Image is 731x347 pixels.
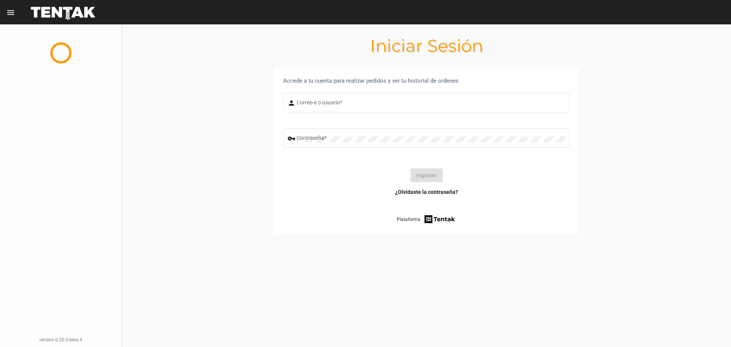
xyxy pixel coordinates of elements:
div: Accede a tu cuenta para realizar pedidos y ver tu historial de ordenes [283,76,570,85]
mat-icon: vpn_key [287,134,297,143]
mat-icon: person [287,99,297,108]
mat-icon: menu [6,8,15,17]
div: version 0.20.0-beta.4 [6,336,115,344]
img: tentak-firm.png [423,214,456,224]
span: Plataforma [397,216,420,223]
a: Plataforma [397,214,456,224]
a: ¿Olvidaste la contraseña? [395,188,458,196]
h1: Iniciar Sesión [122,40,731,52]
button: Ingresar [410,168,443,182]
